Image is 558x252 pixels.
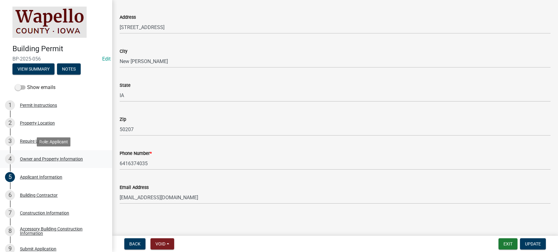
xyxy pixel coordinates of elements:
[12,44,107,53] h4: Building Permit
[20,175,62,179] div: Applicant Information
[20,247,56,251] div: Submit Application
[5,226,15,236] div: 8
[155,241,165,246] span: Void
[5,208,15,218] div: 7
[520,238,546,250] button: Update
[57,67,81,72] wm-modal-confirm: Notes
[5,136,15,146] div: 3
[5,100,15,110] div: 1
[5,172,15,182] div: 5
[57,63,81,75] button: Notes
[120,117,126,122] label: Zip
[12,7,87,38] img: Wapello County, Iowa
[120,15,136,20] label: Address
[120,83,131,88] label: State
[20,211,69,215] div: Construction Information
[20,157,83,161] div: Owner and Property Information
[150,238,174,250] button: Void
[20,121,55,125] div: Property Location
[102,56,111,62] a: Edit
[15,84,55,91] label: Show emails
[120,151,152,156] label: Phone Number
[498,238,517,250] button: Exit
[129,241,141,246] span: Back
[102,56,111,62] wm-modal-confirm: Edit Application Number
[12,56,100,62] span: BP-2025-056
[20,193,58,197] div: Building Contractor
[12,67,55,72] wm-modal-confirm: Summary
[37,137,70,146] div: Role: Applicant
[5,154,15,164] div: 4
[12,63,55,75] button: View Summary
[120,49,127,54] label: City
[20,103,57,107] div: Permit Instructions
[20,227,102,235] div: Accessory Building Construction Information
[120,185,149,190] label: Email Address
[5,190,15,200] div: 6
[525,241,541,246] span: Update
[5,118,15,128] div: 2
[20,139,44,143] div: Require User
[124,238,145,250] button: Back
